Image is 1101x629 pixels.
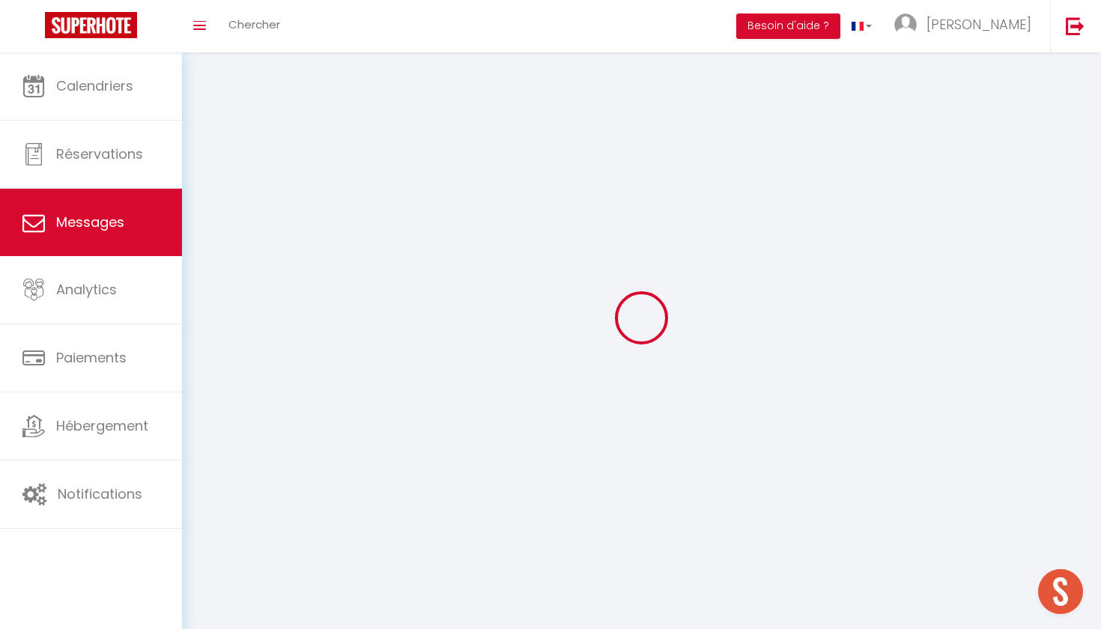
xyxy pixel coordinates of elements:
[1066,16,1085,35] img: logout
[58,484,142,503] span: Notifications
[56,145,143,163] span: Réservations
[56,213,124,231] span: Messages
[736,13,840,39] button: Besoin d'aide ?
[56,348,127,367] span: Paiements
[894,13,917,36] img: ...
[56,280,117,299] span: Analytics
[56,76,133,95] span: Calendriers
[56,416,148,435] span: Hébergement
[45,12,137,38] img: Super Booking
[926,15,1031,34] span: [PERSON_NAME]
[1038,569,1083,614] div: Ouvrir le chat
[228,16,280,32] span: Chercher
